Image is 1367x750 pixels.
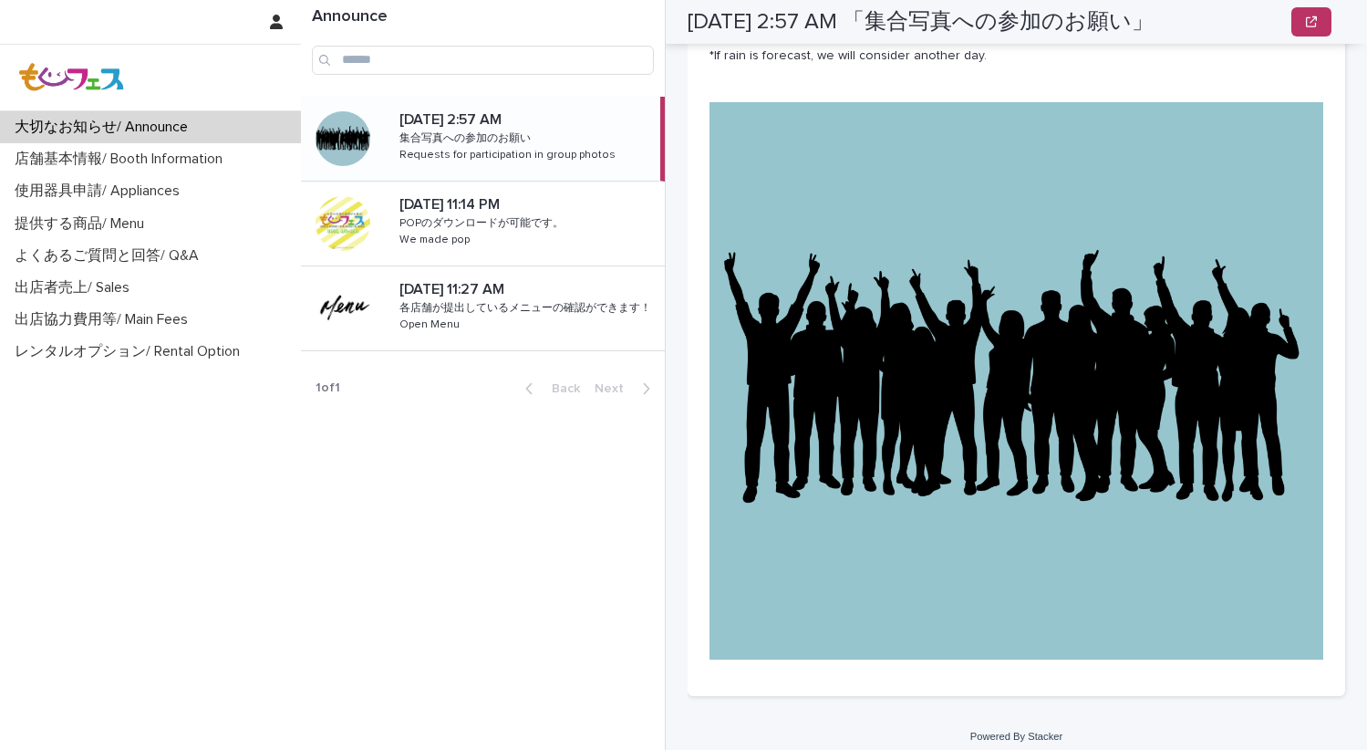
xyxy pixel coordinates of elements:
[312,7,654,27] h1: Announce
[301,97,665,182] a: [DATE] 2:57 AM[DATE] 2:57 AM 集合写真への参加のお願い集合写真への参加のお願い Requests for participation in group photosR...
[7,215,159,233] p: 提供する商品/ Menu
[7,151,237,168] p: 店舗基本情報/ Booth Information
[399,193,503,214] p: [DATE] 11:14 PM
[541,382,580,395] span: Back
[399,230,473,246] p: We made pop
[399,145,619,161] p: Requests for participation in group photos
[399,108,505,129] p: [DATE] 2:57 AM
[312,46,654,75] input: Search
[399,298,655,315] p: 各店舗が提出しているメニューの確認ができます！
[595,382,635,395] span: Next
[7,119,202,136] p: 大切なお知らせ/ Announce
[399,315,463,331] p: Open Menu
[7,311,202,328] p: 出店協力費用等/ Main Fees
[688,9,1154,36] h2: [DATE] 2:57 AM 「集合写真への参加のお願い」
[301,366,355,411] p: 1 of 1
[399,129,534,145] p: 集合写真への参加のお願い
[7,343,254,360] p: レンタルオプション/ Rental Option
[15,59,129,96] img: Z8gcrWHQVC4NX3Wf4olx
[970,731,1062,742] a: Powered By Stacker
[7,182,194,200] p: 使用器具申請/ Appliances
[511,380,587,397] button: Back
[301,182,665,266] a: [DATE] 11:14 PM[DATE] 11:14 PM POPのダウンロードが可能です。POPのダウンロードが可能です。 We made popWe made pop
[7,247,213,265] p: よくあるご質問と回答/ Q&A
[7,279,144,297] p: 出店者売上/ Sales
[301,266,665,351] a: [DATE] 11:27 AM[DATE] 11:27 AM 各店舗が提出しているメニューの確認ができます！各店舗が提出しているメニューの確認ができます！ Open MenuOpen Menu
[399,214,567,230] p: POPのダウンロードが可能です。
[587,380,665,397] button: Next
[709,102,1323,660] img: spumYNr4FjWF4iWAELPOeCOyO-O-fcMp9LtjDTEobbI
[399,277,508,298] p: [DATE] 11:27 AM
